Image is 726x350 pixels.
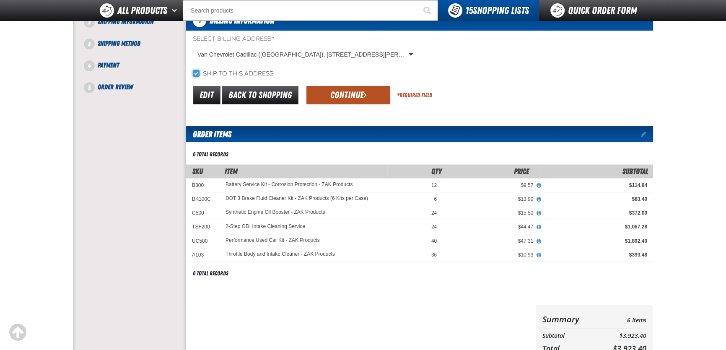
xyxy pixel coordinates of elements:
span: Shopping Lists [465,5,529,16]
span: 4 [84,60,95,71]
th: Summary [542,312,597,327]
span: Subtotal [622,167,648,176]
span: 24 [431,224,437,230]
span: Shipping Method [98,39,140,47]
a: Performance Used Car Kit - ZAK Products [226,238,320,244]
div: Required Field [397,91,432,99]
div: $1,892.40 [545,238,647,244]
td: C500 [186,206,220,220]
label: Ship to this address [193,70,273,78]
label: Select Billing Address [193,35,416,43]
div: 6 total records [193,270,228,277]
a: Synthetic Engine Oil Booster - ZAK Products [226,210,325,215]
span: Qty [431,167,442,176]
li: Order Review. Step 5 of 5. Not Completed [89,82,186,92]
a: Edit items [641,131,653,137]
a: Battery Service Kit - Corrosion Protection - ZAK Products [226,182,353,188]
span: 12 [431,182,437,188]
div: $13.90 [449,196,533,202]
td: UC500 [186,234,220,248]
span: 36 [431,252,437,258]
td: TSF200 [186,220,220,234]
button: View All Prices for Throttle Body and Intake Cleaner - ZAK Products [533,251,544,259]
div: $83.40 [545,196,647,202]
div: $44.47 [449,223,533,230]
span: 24 [431,210,437,216]
button: Continue [306,86,390,104]
input: Ship to this address [193,70,200,77]
div: Scroll to the top [8,323,27,342]
button: View All Prices for 2-Step GDI Intake Cleaning Service [533,223,544,231]
span: 2 [84,17,95,28]
div: $10.93 [449,251,533,258]
div: $15.50 [449,210,533,216]
strong: 15 [465,5,473,16]
h2: Order Items [186,126,231,142]
a: DOT 3 Brake Fluid Cleaner Kit - ZAK Products (6 Kits per Case) [226,196,368,202]
span: Van Chevrolet Cadillac ([GEOGRAPHIC_DATA]), [STREET_ADDRESS][PERSON_NAME][US_STATE] [197,50,407,59]
li: Shipping Method. Step 3 of 5. Not Completed [89,39,186,60]
span: 5 [84,82,95,93]
button: View All Prices for DOT 3 Brake Fluid Cleaner Kit - ZAK Products (6 Kits per Case) [533,196,544,203]
div: $372.00 [545,210,647,216]
a: Edit [193,86,220,104]
div: 6 total records [193,150,228,158]
td: A103 [186,248,220,262]
td: BK100C [186,192,220,206]
button: View All Prices for Synthetic Engine Oil Booster - ZAK Products [533,210,544,217]
span: Order Review [98,83,133,91]
div: $114.84 [545,182,647,189]
li: Shipping Information. Step 2 of 5. Not Completed [89,17,186,39]
a: 2-Step GDI Intake Cleaning Service [226,224,305,230]
span: 6 [434,196,437,202]
span: Shipping Information [98,18,154,26]
td: 6 Items [597,312,646,327]
span: 40 [431,238,437,244]
a: Throttle Body and Intake Cleaner - ZAK Products [226,251,335,257]
span: Payment [98,61,119,69]
button: View All Prices for Battery Service Kit - Corrosion Protection - ZAK Products [533,182,544,189]
button: View All Prices for Performance Used Car Kit - ZAK Products [533,238,544,245]
td: B300 [186,178,220,192]
a: Back to Shopping [222,86,298,104]
td: $3,923.40 [597,330,646,342]
span: Item [225,167,238,176]
div: $1,067.28 [545,223,647,230]
div: $9.57 [449,182,533,189]
div: $393.48 [545,251,647,258]
li: Payment. Step 4 of 5. Not Completed [89,60,186,82]
span: All Products [117,3,167,18]
a: SKU [192,167,203,176]
div: $47.31 [449,238,533,244]
span: 3 [84,39,95,49]
th: Subtotal [542,330,597,342]
span: Price [514,167,529,176]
